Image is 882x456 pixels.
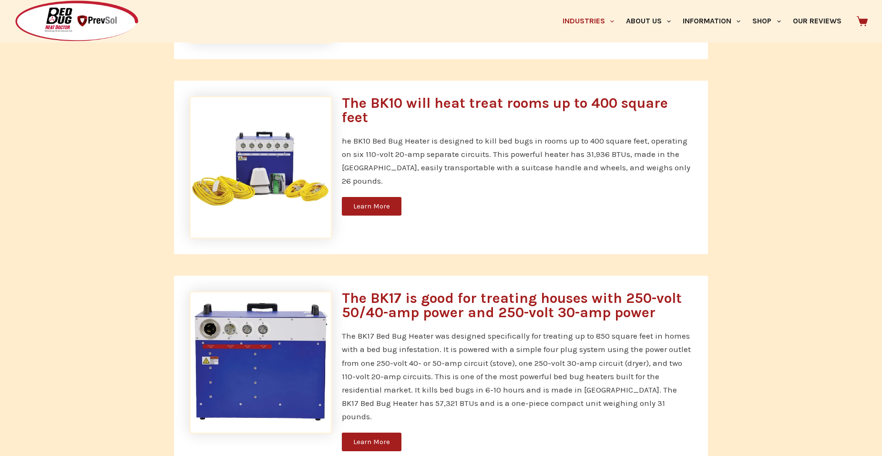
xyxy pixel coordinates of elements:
span: Learn More [353,203,390,210]
img: BK10 bed bug heater package compares to the Elite 33K Hypro Heater [189,96,332,239]
span: Learn More [353,438,390,446]
a: Learn More [342,197,401,216]
div: The BK17 Bed Bug Heater was designed specifically for treating up to 850 square feet in homes wit... [342,329,693,423]
button: Open LiveChat chat widget [8,4,36,32]
h3: The BK17 is good for treating houses with 250-volt 50/40-amp power and 250-volt 30-amp power [342,291,693,320]
h3: The BK10 will heat treat rooms up to 400 square feet [342,96,693,124]
a: Learn More [342,433,401,451]
div: he BK10 Bed Bug Heater is designed to kill bed bugs in rooms up to 400 square feet, operating on ... [342,134,693,187]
